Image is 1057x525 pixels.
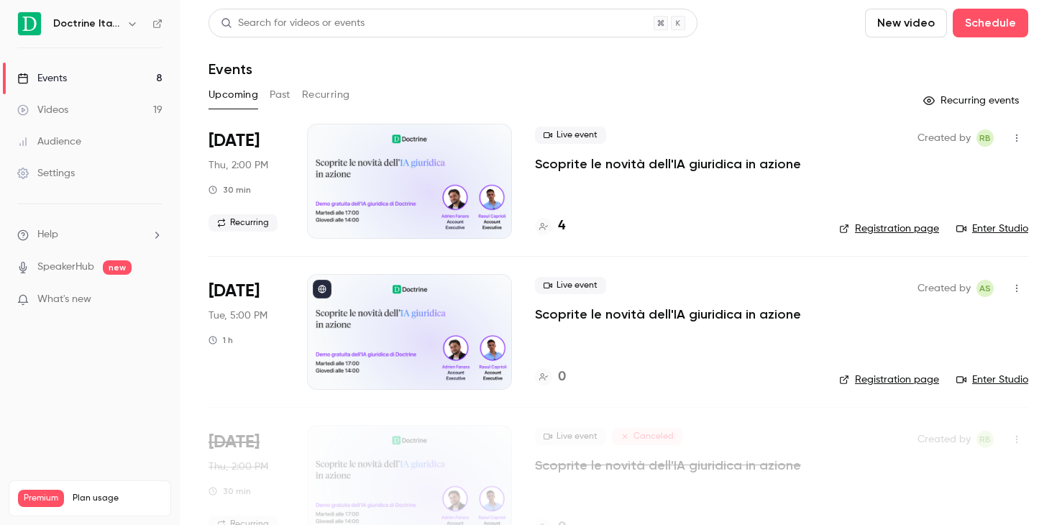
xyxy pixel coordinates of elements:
[221,16,365,31] div: Search for videos or events
[918,431,971,448] span: Created by
[979,431,991,448] span: RB
[103,260,132,275] span: new
[918,280,971,297] span: Created by
[558,367,566,387] h4: 0
[979,280,991,297] span: AS
[976,280,994,297] span: Adriano Spatola
[209,309,267,323] span: Tue, 5:00 PM
[535,457,801,474] a: Scoprite le novità dell'IA giuridica in azione
[18,490,64,507] span: Premium
[37,227,58,242] span: Help
[535,277,606,294] span: Live event
[917,89,1028,112] button: Recurring events
[209,129,260,152] span: [DATE]
[956,222,1028,236] a: Enter Studio
[17,103,68,117] div: Videos
[535,428,606,445] span: Live event
[839,222,939,236] a: Registration page
[37,292,91,307] span: What's new
[956,373,1028,387] a: Enter Studio
[18,12,41,35] img: Doctrine Italia
[209,460,268,474] span: Thu, 2:00 PM
[37,260,94,275] a: SpeakerHub
[535,306,801,323] a: Scoprite le novità dell'IA giuridica in azione
[209,184,251,196] div: 30 min
[209,214,278,232] span: Recurring
[73,493,162,504] span: Plan usage
[976,431,994,448] span: Romain Ballereau
[535,155,801,173] a: Scoprite le novità dell'IA giuridica in azione
[535,367,566,387] a: 0
[53,17,121,31] h6: Doctrine Italia
[839,373,939,387] a: Registration page
[17,134,81,149] div: Audience
[209,334,233,346] div: 1 h
[979,129,991,147] span: RB
[209,274,284,389] div: Oct 14 Tue, 5:00 PM (Europe/Paris)
[209,280,260,303] span: [DATE]
[209,83,258,106] button: Upcoming
[918,129,971,147] span: Created by
[17,71,67,86] div: Events
[209,60,252,78] h1: Events
[865,9,947,37] button: New video
[17,166,75,181] div: Settings
[535,216,565,236] a: 4
[612,428,682,445] span: Canceled
[209,158,268,173] span: Thu, 2:00 PM
[145,293,163,306] iframe: Noticeable Trigger
[976,129,994,147] span: Romain Ballereau
[209,485,251,497] div: 30 min
[209,431,260,454] span: [DATE]
[535,127,606,144] span: Live event
[302,83,350,106] button: Recurring
[209,124,284,239] div: Oct 9 Thu, 2:00 PM (Europe/Paris)
[17,227,163,242] li: help-dropdown-opener
[953,9,1028,37] button: Schedule
[558,216,565,236] h4: 4
[270,83,290,106] button: Past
